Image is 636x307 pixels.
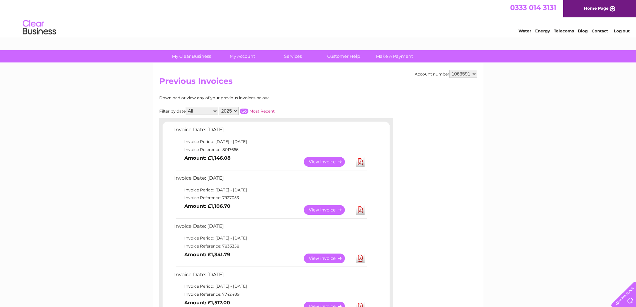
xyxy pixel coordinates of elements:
[184,155,231,161] b: Amount: £1,146.08
[173,138,368,146] td: Invoice Period: [DATE] - [DATE]
[173,222,368,234] td: Invoice Date: [DATE]
[249,109,275,114] a: Most Recent
[367,50,422,62] a: Make A Payment
[184,300,230,306] b: Amount: £1,517.00
[173,174,368,186] td: Invoice Date: [DATE]
[592,28,608,33] a: Contact
[164,50,219,62] a: My Clear Business
[159,96,335,100] div: Download or view any of your previous invoices below.
[173,234,368,242] td: Invoice Period: [DATE] - [DATE]
[173,270,368,283] td: Invoice Date: [DATE]
[159,76,477,89] h2: Previous Invoices
[304,205,353,215] a: View
[215,50,270,62] a: My Account
[184,203,230,209] b: Amount: £1,106.70
[22,17,56,38] img: logo.png
[535,28,550,33] a: Energy
[304,157,353,167] a: View
[173,194,368,202] td: Invoice Reference: 7927053
[578,28,588,33] a: Blog
[554,28,574,33] a: Telecoms
[173,290,368,298] td: Invoice Reference: 7742489
[173,282,368,290] td: Invoice Period: [DATE] - [DATE]
[356,254,365,263] a: Download
[518,28,531,33] a: Water
[173,186,368,194] td: Invoice Period: [DATE] - [DATE]
[265,50,321,62] a: Services
[161,4,476,32] div: Clear Business is a trading name of Verastar Limited (registered in [GEOGRAPHIC_DATA] No. 3667643...
[173,242,368,250] td: Invoice Reference: 7835358
[316,50,371,62] a: Customer Help
[173,146,368,154] td: Invoice Reference: 8017666
[159,107,335,115] div: Filter by date
[415,70,477,78] div: Account number
[304,254,353,263] a: View
[356,205,365,215] a: Download
[356,157,365,167] a: Download
[614,28,630,33] a: Log out
[184,252,230,258] b: Amount: £1,341.79
[510,3,556,12] a: 0333 014 3131
[173,125,368,138] td: Invoice Date: [DATE]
